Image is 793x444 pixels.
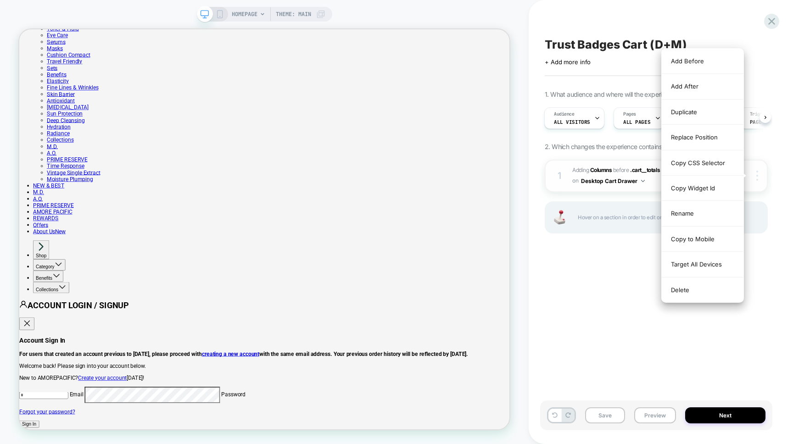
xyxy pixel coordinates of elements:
a: NEW & BEST [18,204,60,213]
button: Collections [18,337,67,352]
span: ALL PAGES [623,119,650,125]
span: + Add more info [545,58,591,66]
span: Audience [554,111,575,117]
a: M.D. [18,213,33,222]
div: Copy to Mobile [662,227,743,252]
div: Target All Devices [662,252,743,277]
span: Page Load [750,119,777,125]
a: PRIME RESERVE [18,230,73,239]
div: Duplicate [662,100,743,125]
a: Masks [37,21,58,30]
button: Desktop Cart Drawer [581,175,645,187]
button: Next [685,407,765,423]
b: Columns [590,166,612,173]
div: Copy Widget Id [662,176,743,201]
button: Preview [634,407,676,423]
a: Deep Cleansing [37,117,87,126]
a: A.O. [37,161,50,169]
a: Benefits [37,56,63,65]
span: New [48,265,62,274]
a: Travel Friendly [37,39,84,47]
a: About UsNew [18,265,62,274]
span: Theme: MAIN [276,7,311,22]
span: Trust Badges Cart (D+M) [545,38,687,51]
a: Collections [37,143,73,152]
a: creating a new account [243,428,320,437]
a: Moisture Plumping [37,195,98,204]
a: AMORE PACIFIC [18,239,71,248]
span: 1. What audience and where will the experience run? [545,90,688,98]
a: Antioxidant [37,91,74,100]
div: 1 [555,167,564,184]
a: Sun Protection [37,108,84,117]
img: close [756,171,758,181]
span: 2. Which changes the experience contains? [545,143,665,150]
button: Shop [18,281,40,306]
img: Joystick [550,210,569,224]
a: Radiance [37,134,67,143]
a: Time Response [37,178,87,187]
a: Cushion Compact [37,30,95,39]
span: Adding [572,166,612,173]
a: M.D. [37,152,51,161]
div: Add Before [662,49,743,74]
span: Pages [623,111,636,117]
span: on [572,176,578,186]
a: [MEDICAL_DATA] [37,100,92,108]
span: .cart__totals [630,166,660,173]
a: Serums [37,12,61,21]
a: PRIME RESERVE [37,169,91,178]
span: Trigger [750,111,768,117]
a: Eye Care [37,4,65,12]
a: Skin Barrier [37,82,74,91]
span: BEFORE [613,166,629,173]
span: Hover on a section in order to edit or [578,210,758,225]
a: Hydration [37,126,68,134]
a: Elasticity [37,65,66,73]
a: Offers [18,256,39,265]
button: Benefits [18,322,59,337]
div: Add After [662,74,743,99]
span: All Visitors [554,119,590,125]
a: A.O. [18,222,31,230]
a: Vintage Single Extract [37,187,108,195]
div: Rename [662,201,743,226]
a: Sets [37,47,51,56]
div: Replace Position [662,125,743,150]
img: down arrow [641,180,645,182]
div: Copy CSS Selector [662,150,743,176]
button: Save [585,407,625,423]
span: HOMEPAGE [232,7,257,22]
button: Category [18,306,61,322]
a: REWARDS [18,248,52,256]
a: Fine Lines & Wrinkles [37,73,106,82]
div: Delete [662,277,743,302]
